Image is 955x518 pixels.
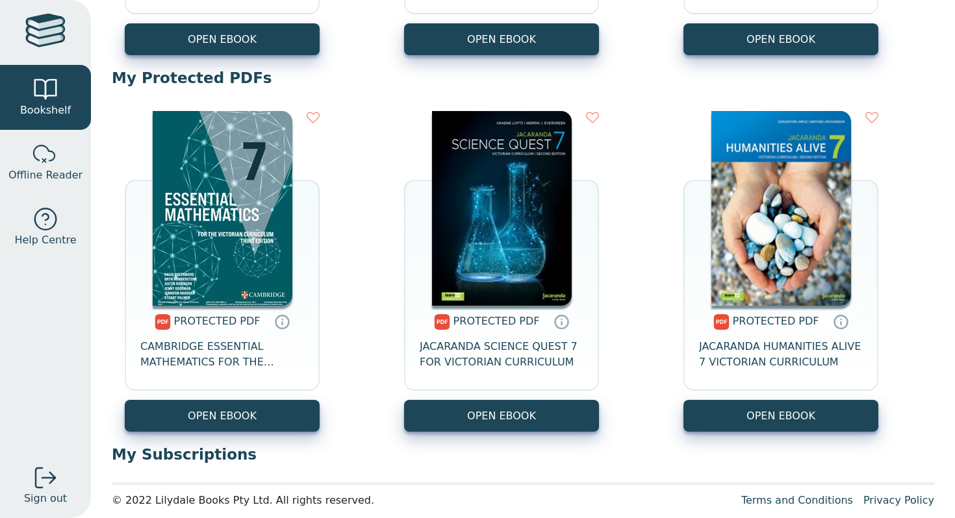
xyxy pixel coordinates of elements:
button: OPEN EBOOK [404,23,599,55]
img: pdf.svg [434,314,450,330]
a: Protected PDFs cannot be printed, copied or shared. They can be accessed online through Education... [274,314,290,329]
span: Sign out [24,491,67,506]
span: Help Centre [14,232,76,248]
a: OPEN EBOOK [404,400,599,432]
a: Terms and Conditions [741,494,853,506]
span: Bookshelf [20,103,71,118]
div: © 2022 Lilydale Books Pty Ltd. All rights reserved. [112,493,731,508]
span: JACARANDA HUMANITIES ALIVE 7 VICTORIAN CURRICULUM [699,339,863,370]
span: Offline Reader [8,167,83,183]
img: a6c0d517-7539-43c4-8a9b-6497e7c2d4fe.png [711,111,851,306]
a: Protected PDFs cannot be printed, copied or shared. They can be accessed online through Education... [833,314,848,329]
img: 80e2409e-1a35-4241-aab0-f2179ba3c3a7.jpg [432,111,572,306]
a: Privacy Policy [863,494,934,506]
span: CAMBRIDGE ESSENTIAL MATHEMATICS FOR THE VICTORIAN CURRICULUM YEAR 7 3E [140,339,304,370]
a: OPEN EBOOK [125,400,320,432]
img: 38f61441-8c7b-47c1-b281-f2cfadf3619f.jpg [153,111,292,306]
span: PROTECTED PDF [453,315,540,327]
img: pdf.svg [155,314,171,330]
span: PROTECTED PDF [174,315,261,327]
span: JACARANDA SCIENCE QUEST 7 FOR VICTORIAN CURRICULUM [420,339,583,370]
button: OPEN EBOOK [125,23,320,55]
span: PROTECTED PDF [733,315,819,327]
a: OPEN EBOOK [683,400,878,432]
button: OPEN EBOOK [683,23,878,55]
p: My Subscriptions [112,445,934,464]
p: My Protected PDFs [112,68,934,88]
a: Protected PDFs cannot be printed, copied or shared. They can be accessed online through Education... [554,314,569,329]
img: pdf.svg [713,314,730,330]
